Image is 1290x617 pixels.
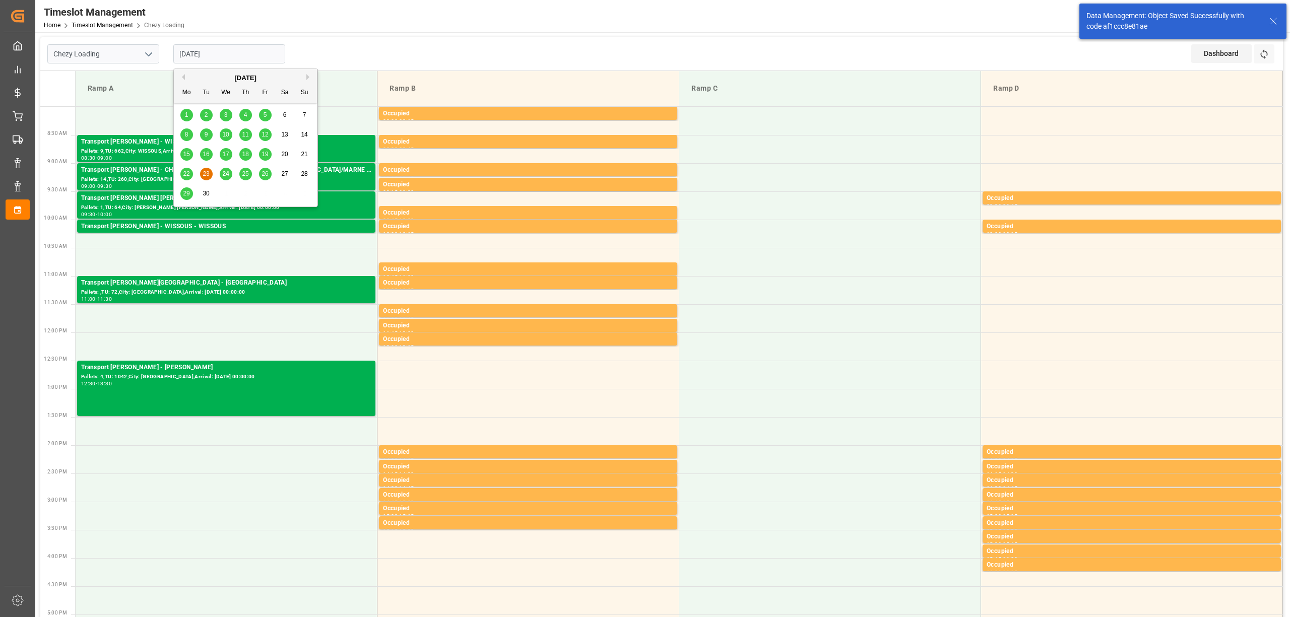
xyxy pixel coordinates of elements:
[47,610,67,615] span: 5:00 PM
[1001,557,1003,561] div: -
[298,87,311,99] div: Su
[399,472,414,476] div: 14:30
[239,109,252,121] div: Choose Thursday, September 4th, 2025
[180,128,193,141] div: Choose Monday, September 8th, 2025
[398,514,399,518] div: -
[398,288,399,293] div: -
[383,500,398,505] div: 14:45
[222,151,229,158] span: 17
[44,5,184,20] div: Timeslot Management
[383,345,398,349] div: 12:00
[987,447,1277,457] div: Occupied
[180,109,193,121] div: Choose Monday, September 1st, 2025
[81,212,96,217] div: 09:30
[399,190,414,194] div: 09:30
[399,500,414,505] div: 15:00
[298,168,311,180] div: Choose Sunday, September 28th, 2025
[399,147,414,152] div: 08:45
[203,190,209,197] span: 30
[987,203,1001,208] div: 09:30
[81,156,96,160] div: 08:30
[383,288,398,293] div: 11:00
[72,22,133,29] a: Timeslot Management
[987,542,1001,546] div: 15:30
[262,151,268,158] span: 19
[239,148,252,161] div: Choose Thursday, September 18th, 2025
[47,413,67,418] span: 1:30 PM
[383,264,673,275] div: Occupied
[96,156,97,160] div: -
[47,441,67,446] span: 2:00 PM
[81,278,371,288] div: Transport [PERSON_NAME][GEOGRAPHIC_DATA] - [GEOGRAPHIC_DATA]
[239,168,252,180] div: Choose Thursday, September 25th, 2025
[200,148,213,161] div: Choose Tuesday, September 16th, 2025
[987,193,1277,203] div: Occupied
[398,316,399,321] div: -
[398,500,399,505] div: -
[399,218,414,223] div: 10:00
[303,111,306,118] span: 7
[279,148,291,161] div: Choose Saturday, September 20th, 2025
[1001,203,1003,208] div: -
[259,168,272,180] div: Choose Friday, September 26th, 2025
[81,222,371,232] div: Transport [PERSON_NAME] - WISSOUS - WISSOUS
[398,331,399,335] div: -
[987,457,1001,462] div: 14:00
[185,111,188,118] span: 1
[279,87,291,99] div: Sa
[203,170,209,177] span: 23
[81,193,371,203] div: Transport [PERSON_NAME] [PERSON_NAME] [PERSON_NAME]
[47,497,67,503] span: 3:00 PM
[281,151,288,158] span: 20
[1003,557,1017,561] div: 16:00
[398,232,399,236] div: -
[96,381,97,386] div: -
[44,356,67,362] span: 12:30 PM
[180,168,193,180] div: Choose Monday, September 22nd, 2025
[259,128,272,141] div: Choose Friday, September 12th, 2025
[220,168,232,180] div: Choose Wednesday, September 24th, 2025
[81,175,371,184] div: Pallets: 14,TU: 260,City: [GEOGRAPHIC_DATA]/MARNE CEDEX,Arrival: [DATE] 00:00:00
[383,490,673,500] div: Occupied
[81,165,371,175] div: Transport [PERSON_NAME] - CHENNEVIERES/[GEOGRAPHIC_DATA] - [GEOGRAPHIC_DATA]/MARNE CEDEX
[239,87,252,99] div: Th
[200,128,213,141] div: Choose Tuesday, September 9th, 2025
[200,168,213,180] div: Choose Tuesday, September 23rd, 2025
[47,44,159,63] input: Type to search/select
[281,170,288,177] span: 27
[174,73,317,83] div: [DATE]
[1001,514,1003,518] div: -
[399,457,414,462] div: 14:15
[220,148,232,161] div: Choose Wednesday, September 17th, 2025
[383,462,673,472] div: Occupied
[383,275,398,279] div: 10:45
[1001,232,1003,236] div: -
[298,128,311,141] div: Choose Sunday, September 14th, 2025
[398,472,399,476] div: -
[987,532,1277,542] div: Occupied
[1003,457,1017,462] div: 14:15
[383,321,673,331] div: Occupied
[1086,11,1260,32] div: Data Management: Object Saved Successfully with code af1ccc8e81ae
[47,469,67,474] span: 2:30 PM
[185,131,188,138] span: 8
[242,170,248,177] span: 25
[383,208,673,218] div: Occupied
[1003,542,1017,546] div: 15:45
[220,128,232,141] div: Choose Wednesday, September 10th, 2025
[987,475,1277,486] div: Occupied
[383,486,398,490] div: 14:30
[383,278,673,288] div: Occupied
[47,130,67,136] span: 8:30 AM
[1003,486,1017,490] div: 14:45
[398,457,399,462] div: -
[222,170,229,177] span: 24
[183,190,189,197] span: 29
[44,300,67,305] span: 11:30 AM
[84,79,369,98] div: Ramp A
[200,187,213,200] div: Choose Tuesday, September 30th, 2025
[183,170,189,177] span: 22
[1191,44,1252,63] div: Dashboard
[1003,203,1017,208] div: 09:45
[224,111,228,118] span: 3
